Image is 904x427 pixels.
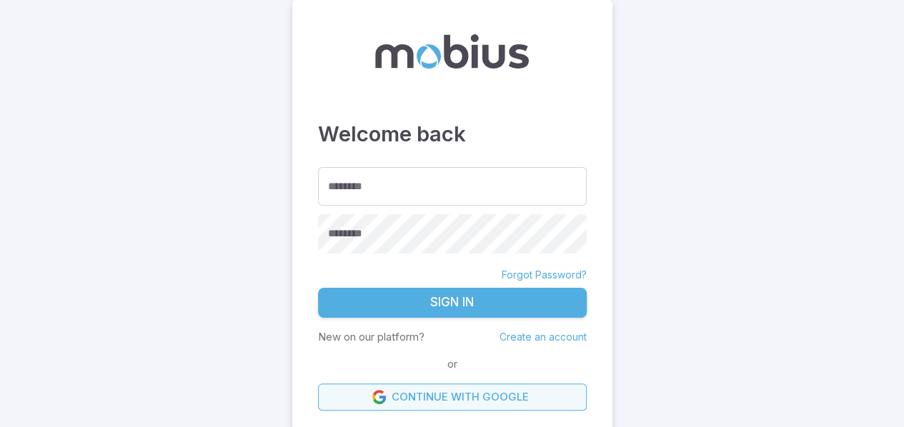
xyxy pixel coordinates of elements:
button: Sign In [318,288,587,318]
a: Continue with Google [318,383,587,411]
a: Forgot Password? [502,268,587,282]
h3: Welcome back [318,119,587,150]
span: or [444,356,461,372]
p: New on our platform? [318,329,424,345]
a: Create an account [500,331,587,343]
